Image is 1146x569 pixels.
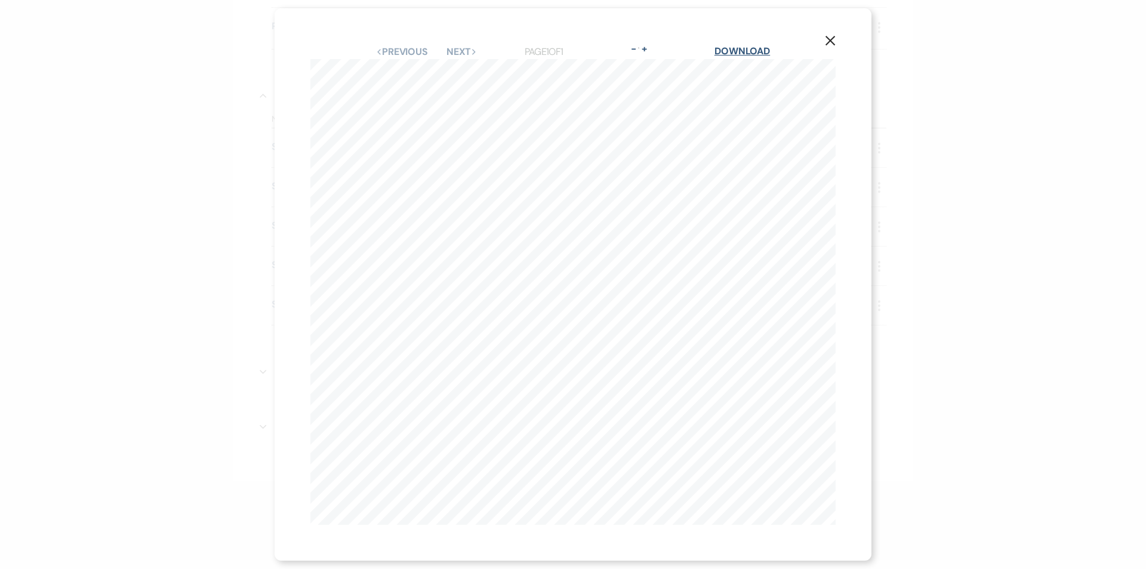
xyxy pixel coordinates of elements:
[446,47,478,57] button: Next
[714,45,770,57] a: Download
[376,47,428,57] button: Previous
[629,44,638,54] button: -
[525,44,563,60] p: Page 1 of 1
[639,44,649,54] button: +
